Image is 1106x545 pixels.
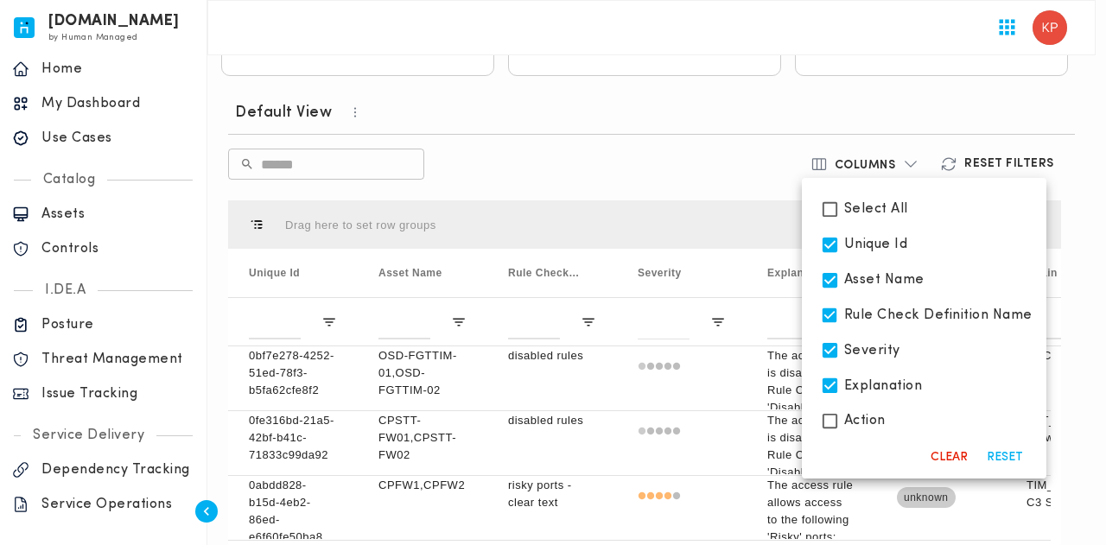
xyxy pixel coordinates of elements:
[802,192,1046,227] div: Select All
[844,307,1033,324] span: Rule Check Definition Name
[844,377,923,395] span: Explanation
[802,368,1046,403] div: Explanation
[802,263,1046,298] div: Asset Name
[844,342,900,359] span: Severity
[802,403,1046,439] div: Action
[977,444,1033,472] button: Reset
[844,271,925,288] span: Asset Name
[922,444,977,472] button: Clear
[802,439,1046,474] div: Asset IP
[802,298,1046,333] div: Rule Check Definition Name
[844,236,908,253] span: Unique Id
[844,412,886,429] span: Action
[802,227,1046,263] div: Unique Id
[844,200,908,218] span: Select All
[802,333,1046,368] div: Severity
